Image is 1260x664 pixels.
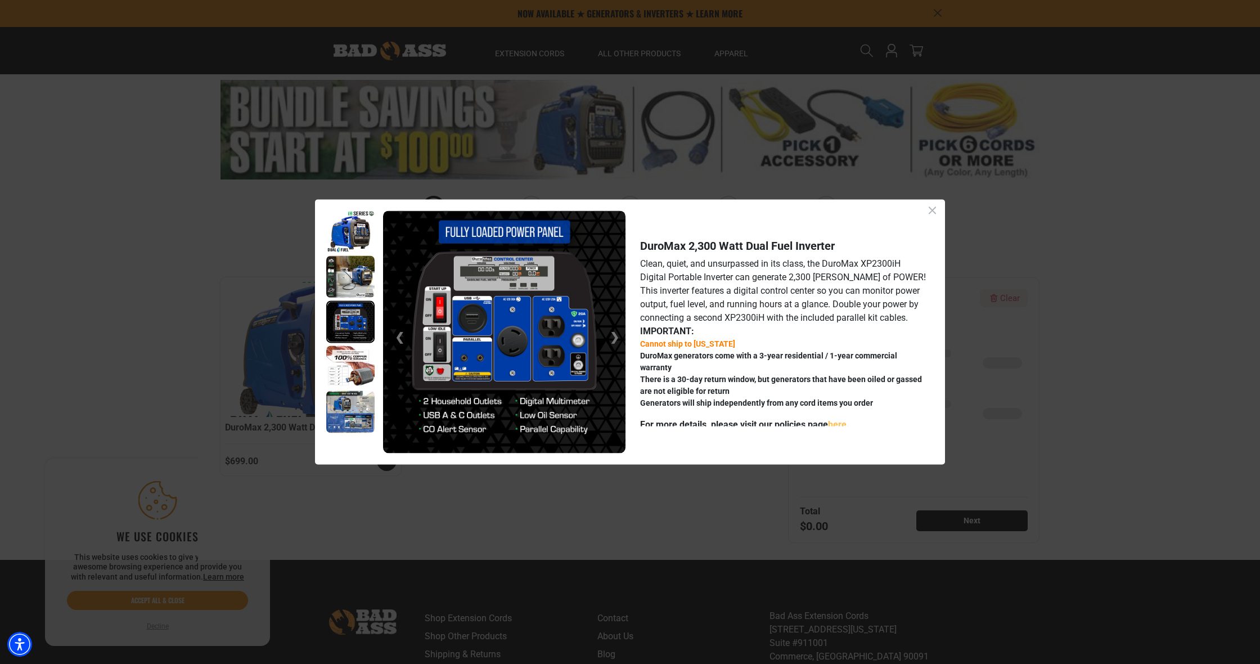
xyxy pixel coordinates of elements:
img: Image showcasing a generator with copper windings, highlighting benefits over aluminum, including... [326,346,375,388]
strong: Generators will ship independently from any cord items you order [640,399,873,408]
strong: There is a 30-day return window, but generators that have been oiled or gassed are not eligible f... [640,375,922,396]
div: DuroMax 2,300 Watt Dual Fuel Inverter [640,238,929,255]
img: XP2300iH_Hero_Callout.png [326,210,375,253]
span: Cannot ship to [US_STATE] [640,340,735,349]
a: For more details, please visit our policies page here - open in a new tab [828,420,847,430]
img: Image of a power panel featuring USB and household outlets, a digital multimeter, and safety sens... [383,210,625,453]
div: Close dialog [920,202,945,218]
div: Accessibility Menu [7,632,32,657]
img: Image of a power panel featuring USB and household outlets, a digital multimeter, and safety sens... [327,302,373,342]
a: ❯ [601,320,619,355]
strong: IMPORTANT: [640,326,694,337]
img: A blue DuroMax generator is connected to a propane tank on a concrete surface, showcasing feature... [326,255,375,298]
strong: DuroMax generators come with a 3-year residential / 1-year commercial warranty [640,352,897,373]
img: Image shows a DuroMax generator with dimensions, weight, and included items like an oil funnel an... [326,391,375,433]
span: Clean, quiet, and unsurpassed in its class, the DuroMax XP2300iH Digital Portable Inverter can ge... [640,259,926,324]
strong: For more details, please visit our policies page . [640,420,849,430]
a: ❮ [386,320,404,355]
